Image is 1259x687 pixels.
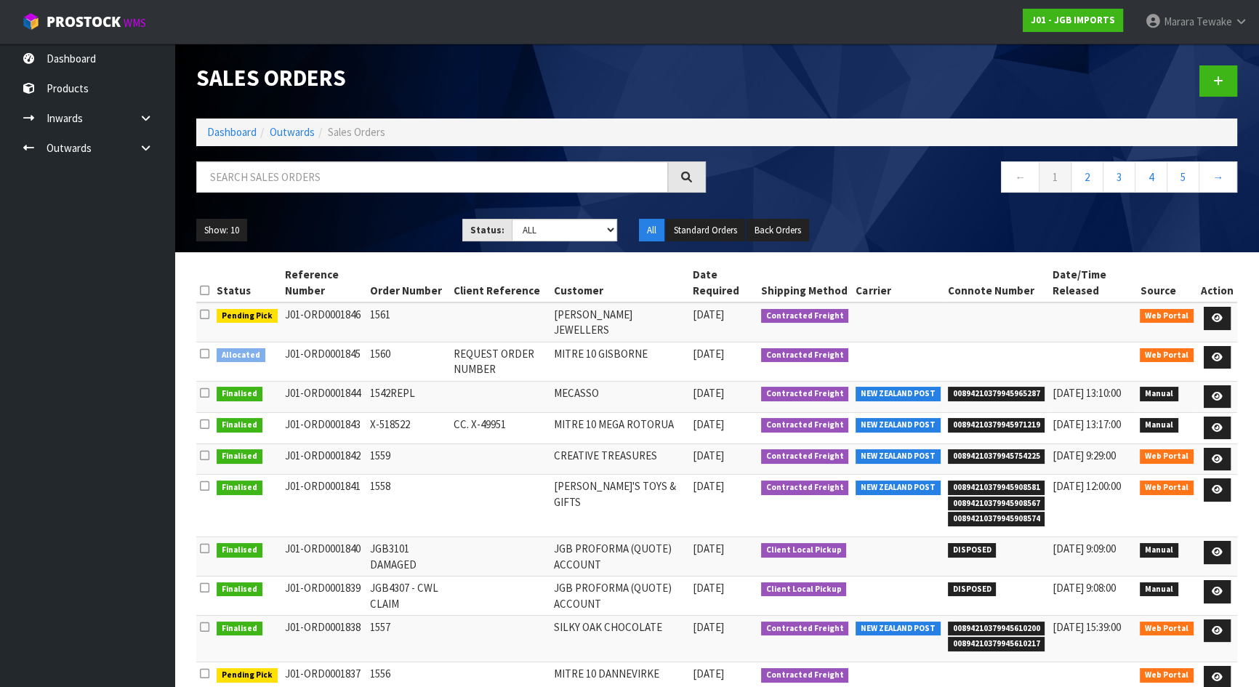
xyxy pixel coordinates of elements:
[692,620,723,634] span: [DATE]
[761,418,849,433] span: Contracted Freight
[747,219,809,242] button: Back Orders
[281,475,367,537] td: J01-ORD0001841
[1031,14,1115,26] strong: J01 - JGB IMPORTS
[948,543,997,558] span: DISPOSED
[281,302,367,342] td: J01-ORD0001846
[550,443,688,475] td: CREATIVE TREASURES
[217,481,262,495] span: Finalised
[1140,543,1178,558] span: Manual
[948,582,997,597] span: DISPOSED
[852,263,944,302] th: Carrier
[1071,161,1103,193] a: 2
[270,125,315,139] a: Outwards
[550,537,688,576] td: JGB PROFORMA (QUOTE) ACCOUNT
[856,387,941,401] span: NEW ZEALAND POST
[948,637,1045,651] span: 00894210379945610217
[217,543,262,558] span: Finalised
[856,418,941,433] span: NEW ZEALAND POST
[1048,263,1136,302] th: Date/Time Released
[281,381,367,412] td: J01-ORD0001844
[470,224,504,236] strong: Status:
[692,347,723,361] span: [DATE]
[1196,15,1232,28] span: Tewake
[281,412,367,443] td: J01-ORD0001843
[692,667,723,680] span: [DATE]
[550,263,688,302] th: Customer
[366,443,449,475] td: 1559
[366,475,449,537] td: 1558
[666,219,745,242] button: Standard Orders
[1052,542,1115,555] span: [DATE] 9:09:00
[948,418,1045,433] span: 00894210379945971219
[761,348,849,363] span: Contracted Freight
[856,481,941,495] span: NEW ZEALAND POST
[761,543,847,558] span: Client Local Pickup
[550,576,688,616] td: JGB PROFORMA (QUOTE) ACCOUNT
[1140,348,1194,363] span: Web Portal
[856,449,941,464] span: NEW ZEALAND POST
[550,475,688,537] td: [PERSON_NAME]'S TOYS & GIFTS
[22,12,40,31] img: cube-alt.png
[217,449,262,464] span: Finalised
[366,576,449,616] td: JGB4307 - CWL CLAIM
[550,615,688,662] td: SILKY OAK CHOCOLATE
[1140,582,1178,597] span: Manual
[450,412,550,443] td: CC. X-49951
[1199,161,1237,193] a: →
[948,497,1045,511] span: 00894210379945908567
[856,622,941,636] span: NEW ZEALAND POST
[1052,620,1120,634] span: [DATE] 15:39:00
[366,537,449,576] td: JGB3101 DAMAGED
[217,418,262,433] span: Finalised
[450,342,550,381] td: REQUEST ORDER NUMBER
[761,582,847,597] span: Client Local Pickup
[1135,161,1167,193] a: 4
[761,622,849,636] span: Contracted Freight
[639,219,664,242] button: All
[692,417,723,431] span: [DATE]
[281,537,367,576] td: J01-ORD0001840
[692,386,723,400] span: [DATE]
[1023,9,1123,32] a: J01 - JGB IMPORTS
[1164,15,1194,28] span: Marara
[1140,481,1194,495] span: Web Portal
[217,309,278,324] span: Pending Pick
[948,387,1045,401] span: 00894210379945965287
[281,576,367,616] td: J01-ORD0001839
[196,219,247,242] button: Show: 10
[1052,386,1120,400] span: [DATE] 13:10:00
[692,581,723,595] span: [DATE]
[1140,622,1194,636] span: Web Portal
[761,449,849,464] span: Contracted Freight
[217,582,262,597] span: Finalised
[217,668,278,683] span: Pending Pick
[1103,161,1135,193] a: 3
[1052,417,1120,431] span: [DATE] 13:17:00
[207,125,257,139] a: Dashboard
[1140,668,1194,683] span: Web Portal
[281,263,367,302] th: Reference Number
[217,348,265,363] span: Allocated
[124,16,146,30] small: WMS
[281,443,367,475] td: J01-ORD0001842
[1140,387,1178,401] span: Manual
[692,449,723,462] span: [DATE]
[948,481,1045,495] span: 00894210379945908581
[550,302,688,342] td: [PERSON_NAME] JEWELLERS
[366,412,449,443] td: X-518522
[1001,161,1039,193] a: ←
[1140,449,1194,464] span: Web Portal
[366,615,449,662] td: 1557
[948,512,1045,526] span: 00894210379945908574
[550,342,688,381] td: MITRE 10 GISBORNE
[692,479,723,493] span: [DATE]
[366,263,449,302] th: Order Number
[1197,263,1237,302] th: Action
[550,412,688,443] td: MITRE 10 MEGA ROTORUA
[450,263,550,302] th: Client Reference
[281,342,367,381] td: J01-ORD0001845
[217,387,262,401] span: Finalised
[196,161,668,193] input: Search sales orders
[692,308,723,321] span: [DATE]
[757,263,853,302] th: Shipping Method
